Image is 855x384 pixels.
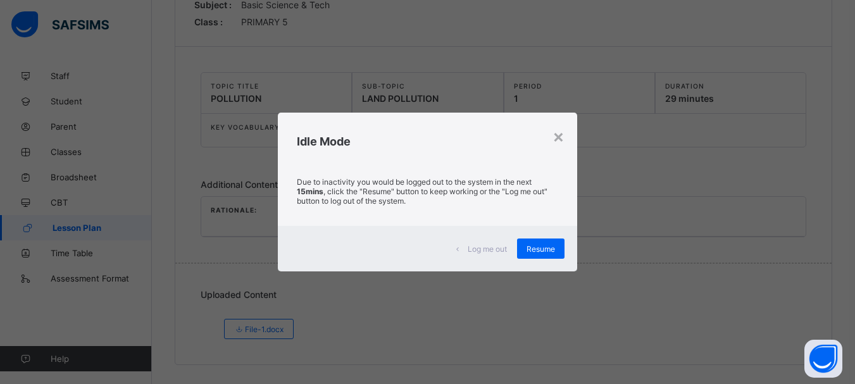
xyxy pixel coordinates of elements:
span: Resume [527,244,555,254]
strong: 15mins [297,187,323,196]
button: Open asap [804,340,842,378]
div: × [552,125,565,147]
p: Due to inactivity you would be logged out to the system in the next , click the "Resume" button t... [297,177,558,206]
span: Log me out [468,244,507,254]
h2: Idle Mode [297,135,558,148]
